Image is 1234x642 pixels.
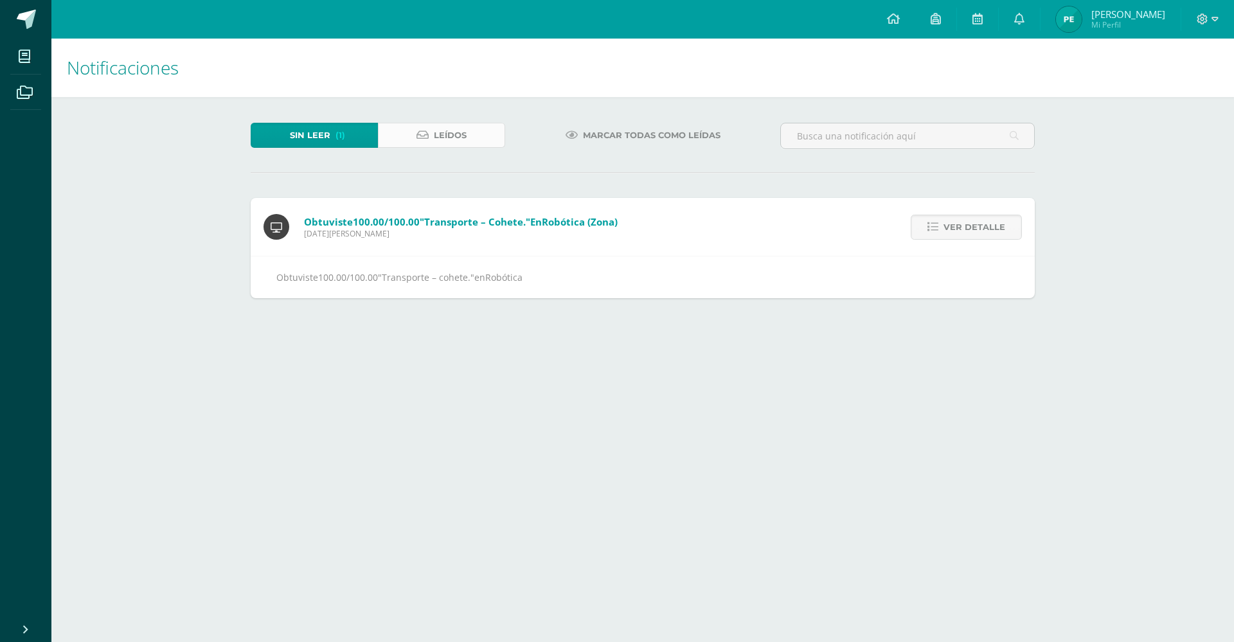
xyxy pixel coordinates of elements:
[550,123,737,148] a: Marcar todas como leídas
[378,123,505,148] a: Leídos
[378,271,474,283] span: "Transporte – cohete."
[335,123,345,147] span: (1)
[304,228,618,239] span: [DATE][PERSON_NAME]
[943,215,1005,239] span: Ver detalle
[1091,19,1165,30] span: Mi Perfil
[67,55,179,80] span: Notificaciones
[251,123,378,148] a: Sin leer(1)
[276,269,1009,285] div: Obtuviste en
[542,215,618,228] span: Robótica (Zona)
[781,123,1034,148] input: Busca una notificación aquí
[304,215,618,228] span: Obtuviste en
[583,123,720,147] span: Marcar todas como leídas
[1056,6,1082,32] img: 23ec1711212fb13d506ed84399d281dc.png
[420,215,530,228] span: "Transporte – cohete."
[434,123,467,147] span: Leídos
[1091,8,1165,21] span: [PERSON_NAME]
[353,215,420,228] span: 100.00/100.00
[485,271,523,283] span: Robótica
[318,271,378,283] span: 100.00/100.00
[290,123,330,147] span: Sin leer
